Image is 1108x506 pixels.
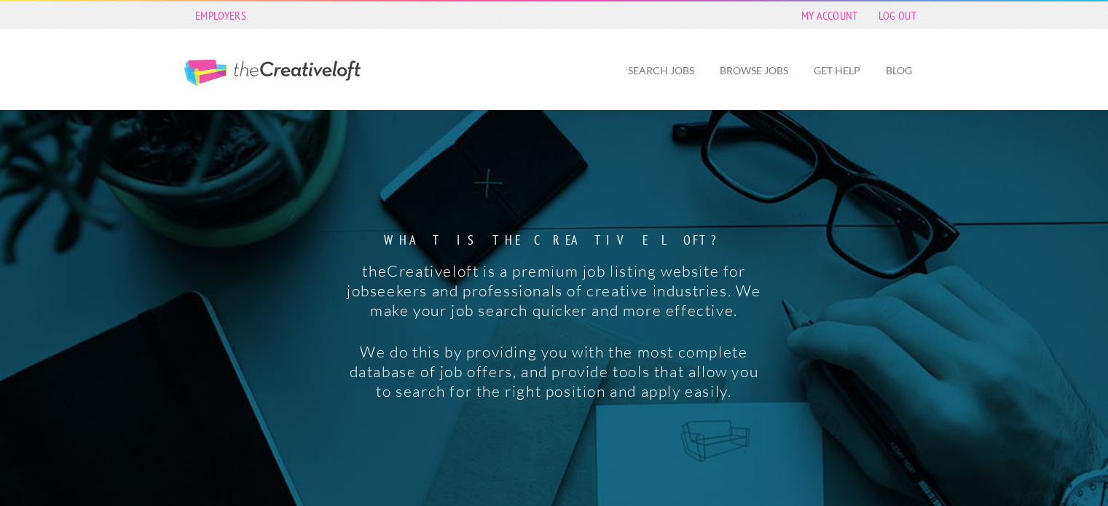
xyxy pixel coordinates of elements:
[871,5,924,25] a: Log Out
[794,5,865,25] a: My Account
[344,342,764,401] p: We do this by providing you with the most complete database of job offers, and provide tools that...
[874,54,924,87] a: Blog
[344,234,764,247] strong: What is the creative loft?
[616,54,706,87] a: Search Jobs
[344,261,764,320] p: theCreativeloft is a premium job listing website for jobseekers and professionals of creative ind...
[708,54,800,87] a: Browse Jobs
[184,60,361,86] a: The Creative Loft
[188,5,254,25] a: Employers
[802,54,872,87] a: Get Help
